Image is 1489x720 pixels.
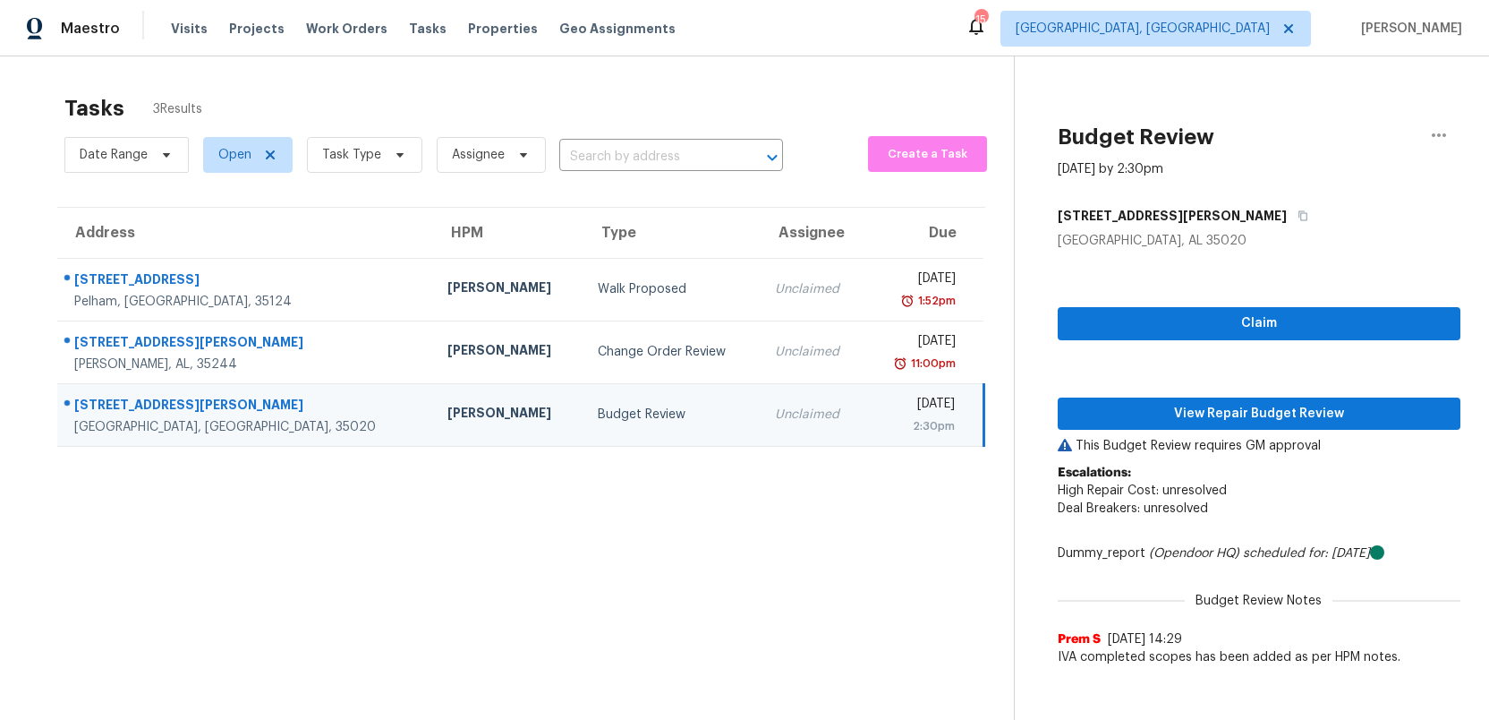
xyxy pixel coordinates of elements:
[218,146,251,164] span: Open
[447,279,568,301] div: [PERSON_NAME]
[57,208,433,258] th: Address
[74,293,419,311] div: Pelham, [GEOGRAPHIC_DATA], 35124
[865,208,983,258] th: Due
[74,396,419,418] div: [STREET_ADDRESS][PERSON_NAME]
[1058,128,1214,146] h2: Budget Review
[880,417,955,435] div: 2:30pm
[1058,307,1460,340] button: Claim
[1354,20,1462,38] span: [PERSON_NAME]
[74,418,419,436] div: [GEOGRAPHIC_DATA], [GEOGRAPHIC_DATA], 35020
[1287,200,1311,232] button: Copy Address
[1058,160,1163,178] div: [DATE] by 2:30pm
[974,11,987,29] div: 15
[868,136,987,172] button: Create a Task
[433,208,583,258] th: HPM
[900,292,915,310] img: Overdue Alarm Icon
[229,20,285,38] span: Projects
[775,280,852,298] div: Unclaimed
[171,20,208,38] span: Visits
[61,20,120,38] span: Maestro
[775,343,852,361] div: Unclaimed
[559,20,676,38] span: Geo Assignments
[1108,633,1182,646] span: [DATE] 14:29
[761,208,866,258] th: Assignee
[153,100,202,118] span: 3 Results
[64,99,124,117] h2: Tasks
[1243,547,1370,560] i: scheduled for: [DATE]
[598,406,746,424] div: Budget Review
[915,292,956,310] div: 1:52pm
[468,20,538,38] span: Properties
[877,144,978,165] span: Create a Task
[598,280,746,298] div: Walk Proposed
[1185,592,1332,610] span: Budget Review Notes
[447,404,568,426] div: [PERSON_NAME]
[1016,20,1270,38] span: [GEOGRAPHIC_DATA], [GEOGRAPHIC_DATA]
[74,356,419,373] div: [PERSON_NAME], AL, 35244
[74,270,419,293] div: [STREET_ADDRESS]
[1058,502,1208,515] span: Deal Breakers: unresolved
[598,343,746,361] div: Change Order Review
[583,208,761,258] th: Type
[1072,403,1446,425] span: View Repair Budget Review
[74,333,419,356] div: [STREET_ADDRESS][PERSON_NAME]
[1058,398,1460,431] button: View Repair Budget Review
[1058,232,1460,250] div: [GEOGRAPHIC_DATA], AL 35020
[880,332,956,355] div: [DATE]
[1058,648,1460,666] span: IVA completed scopes has been added as per HPM notes.
[907,355,956,373] div: 11:00pm
[893,355,907,373] img: Overdue Alarm Icon
[760,145,785,170] button: Open
[880,270,956,292] div: [DATE]
[1058,437,1460,455] p: This Budget Review requires GM approval
[306,20,387,38] span: Work Orders
[1072,313,1446,335] span: Claim
[1058,467,1131,479] b: Escalations:
[775,406,852,424] div: Unclaimed
[1058,544,1460,562] div: Dummy_report
[322,146,381,164] span: Task Type
[559,143,733,171] input: Search by address
[1058,207,1287,225] h5: [STREET_ADDRESS][PERSON_NAME]
[1058,484,1227,497] span: High Repair Cost: unresolved
[409,22,447,35] span: Tasks
[880,395,955,417] div: [DATE]
[447,341,568,364] div: [PERSON_NAME]
[1149,547,1239,560] i: (Opendoor HQ)
[452,146,505,164] span: Assignee
[80,146,148,164] span: Date Range
[1058,630,1101,648] span: Prem S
